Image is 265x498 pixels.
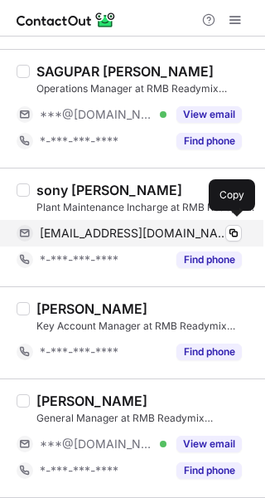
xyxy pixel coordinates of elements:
[176,106,242,123] button: Reveal Button
[36,411,255,426] div: General Manager at RMB Readymix Concrete- RMB Group
[176,344,242,360] button: Reveal Button
[176,436,242,452] button: Reveal Button
[36,182,182,198] div: sony [PERSON_NAME]
[40,107,154,122] span: ***@[DOMAIN_NAME]
[36,300,147,317] div: [PERSON_NAME]
[36,81,255,96] div: Operations Manager at RMB Readymix Concrete- RMB Group
[36,319,255,334] div: Key Account Manager at RMB Readymix Concrete- RMB Group
[17,10,116,30] img: ContactOut v5.3.10
[176,251,242,268] button: Reveal Button
[36,63,214,80] div: SAGUPAR [PERSON_NAME]
[176,462,242,479] button: Reveal Button
[176,133,242,149] button: Reveal Button
[36,200,255,215] div: Plant Maintenance Incharge at RMB Readymix Concrete- RMB Group
[40,226,229,241] span: [EMAIL_ADDRESS][DOMAIN_NAME]
[36,393,147,409] div: [PERSON_NAME]
[40,437,154,452] span: ***@[DOMAIN_NAME]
